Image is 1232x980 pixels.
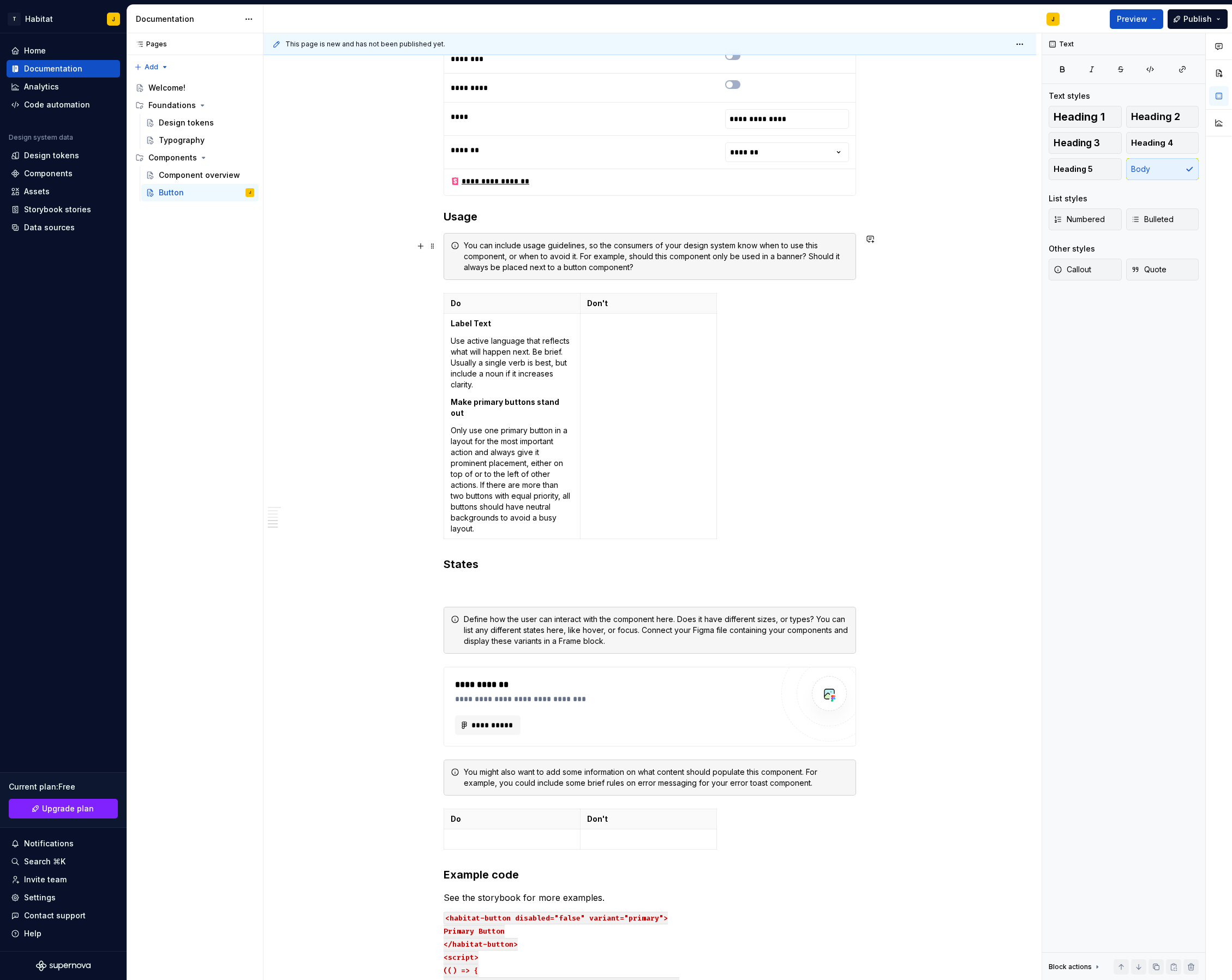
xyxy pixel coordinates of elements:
a: Components [7,165,120,182]
span: Heading 1 [1054,111,1105,122]
a: Documentation [7,60,120,77]
a: Code automation [7,96,120,113]
button: Heading 1 [1049,106,1122,128]
a: Welcome! [131,79,259,97]
div: Components [148,152,197,163]
a: ButtonJ [141,184,259,201]
a: Data sources [7,219,120,236]
span: Heading 5 [1054,164,1093,175]
span: Heading 4 [1131,138,1173,148]
div: J [249,187,251,198]
a: Component overview [141,166,259,184]
div: T [8,13,21,26]
a: Design tokens [141,114,259,132]
button: Search ⌘K [7,853,120,870]
h3: Example code [444,867,856,882]
button: Bulleted [1126,208,1199,230]
span: Heading 3 [1054,138,1100,148]
div: Page tree [131,79,259,201]
strong: Make primary buttons stand out [451,397,561,417]
span: Callout [1054,264,1091,275]
a: Assets [7,183,120,200]
div: Current plan : Free [9,781,118,792]
div: Welcome! [148,82,186,93]
div: Components [131,149,259,166]
a: Storybook stories [7,201,120,218]
div: Analytics [24,81,59,92]
a: Analytics [7,78,120,95]
div: Storybook stories [24,204,91,215]
strong: Do [451,814,461,823]
button: Numbered [1049,208,1122,230]
div: Code automation [24,99,90,110]
span: This page is new and has not been published yet. [285,40,445,49]
div: Component overview [159,170,240,181]
div: List styles [1049,193,1087,204]
button: Contact support [7,907,120,924]
span: Preview [1117,14,1147,25]
div: Button [159,187,184,198]
h3: Usage [444,209,856,224]
div: J [1051,15,1055,23]
button: Quote [1126,259,1199,280]
div: Other styles [1049,243,1095,254]
svg: Supernova Logo [36,960,91,971]
button: Heading 5 [1049,158,1122,180]
a: Design tokens [7,147,120,164]
span: Numbered [1054,214,1105,225]
button: Notifications [7,835,120,852]
span: Quote [1131,264,1167,275]
div: Notifications [24,838,74,849]
div: Documentation [24,63,82,74]
div: Block actions [1049,959,1102,975]
button: Callout [1049,259,1122,280]
div: Design system data [9,133,73,142]
div: Components [24,168,73,179]
div: Documentation [136,14,239,25]
button: Heading 2 [1126,106,1199,128]
a: Typography [141,132,259,149]
div: Invite team [24,874,67,885]
button: Heading 4 [1126,132,1199,154]
div: Data sources [24,222,75,233]
strong: Don't [587,814,608,823]
div: You might also want to add some information on what content should populate this component. For e... [464,767,849,788]
p: See the storybook for more examples. [444,891,856,904]
strong: Don't [587,298,608,308]
p: Use active language that reflects what will happen next. Be brief. Usually a single verb is best,... [451,336,573,390]
div: Pages [131,40,167,49]
button: Help [7,925,120,942]
div: Define how the user can interact with the component here. Does it have different sizes, or types?... [464,614,849,647]
a: Settings [7,889,120,906]
a: Home [7,42,120,59]
button: Add [131,59,172,75]
p: Only use one primary button in a layout for the most important action and always give it prominen... [451,425,573,534]
a: Invite team [7,871,120,888]
span: Bulleted [1131,214,1174,225]
span: Add [145,63,158,71]
div: Typography [159,135,205,146]
button: Preview [1110,9,1163,29]
div: Settings [24,892,56,903]
button: Upgrade plan [9,799,118,818]
div: Contact support [24,910,86,921]
button: Publish [1168,9,1228,29]
div: Text styles [1049,91,1090,101]
div: Assets [24,186,50,197]
div: Search ⌘K [24,856,65,867]
span: Heading 2 [1131,111,1180,122]
button: Heading 3 [1049,132,1122,154]
h3: States [444,557,856,572]
div: Foundations [131,97,259,114]
div: Foundations [148,100,196,111]
strong: Label Text [451,319,491,328]
div: Design tokens [159,117,214,128]
div: Home [24,45,46,56]
strong: Do [451,298,461,308]
div: You can include usage guidelines, so the consumers of your design system know when to use this co... [464,240,849,273]
button: THabitatJ [2,7,124,31]
div: Help [24,928,41,939]
span: Upgrade plan [42,803,94,814]
div: Habitat [25,14,53,25]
